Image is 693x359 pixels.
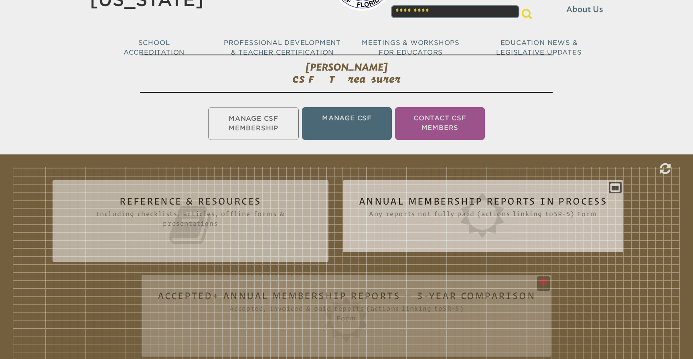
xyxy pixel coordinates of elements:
span: About Us [566,3,603,16]
span: Meetings & Workshops for Educators [362,39,460,56]
span: CSF Treasurer [292,73,401,85]
span: School Accreditation [124,39,184,56]
span: Education News & Legislative Updates [496,39,582,56]
li: Contact CSF Members [395,107,485,140]
span: Professional Development & Teacher Certification [224,39,341,56]
h2: Annual Membership Reports in Process [359,196,607,238]
h2: Reference & Resources [69,196,312,247]
li: Manage CSF [302,107,392,140]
